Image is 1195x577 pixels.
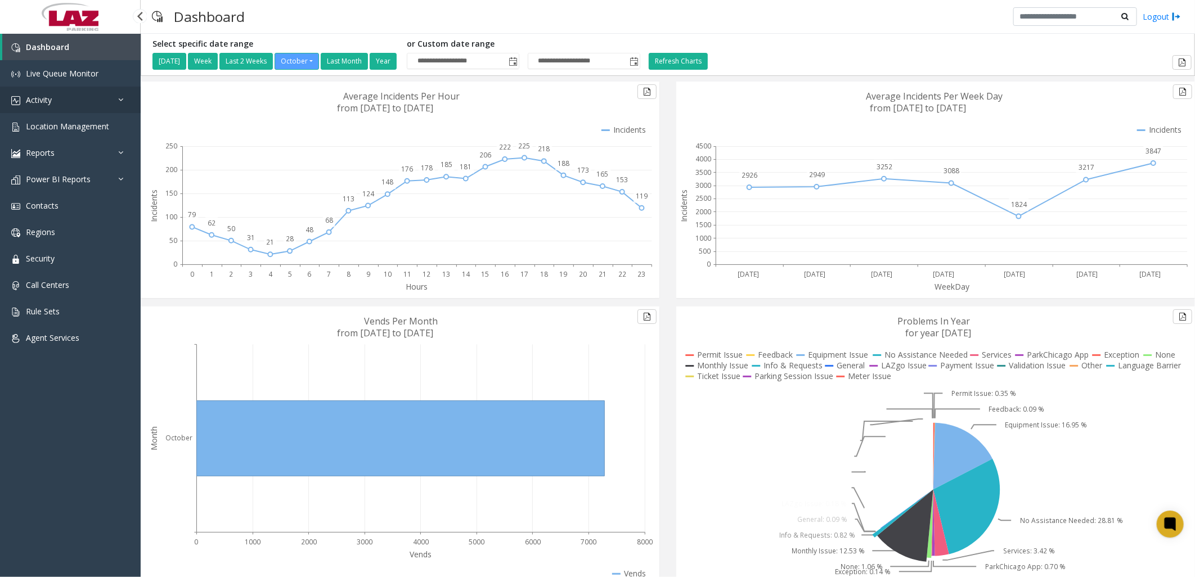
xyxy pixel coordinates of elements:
text: October [165,434,192,443]
text: 1824 [1011,200,1027,209]
img: 'icon' [11,96,20,105]
span: Rule Sets [26,306,60,317]
text: [DATE] [1076,269,1098,279]
text: WeekDay [935,281,970,292]
text: 222 [499,142,511,152]
span: Regions [26,227,55,237]
text: Exception [1104,349,1140,360]
text: Feedback: 0.09 % [989,404,1045,414]
text: 18 [540,269,548,279]
text: 31 [247,233,255,242]
h5: or Custom date range [407,39,640,49]
text: 10 [384,269,392,279]
text: 225 [519,141,531,151]
img: 'icon' [11,334,20,343]
text: 13 [442,269,450,279]
text: Month [149,426,159,450]
text: Meter Issue [848,371,892,381]
text: 0 [707,260,711,269]
text: 7000 [581,537,596,547]
span: Toggle popup [506,53,519,69]
text: Permit Issue: 0.35 % [951,389,1016,398]
text: 50 [227,224,235,233]
text: 185 [441,160,452,169]
text: [DATE] [933,269,955,279]
span: Reports [26,147,55,158]
text: 0 [190,269,194,279]
text: Incidents [1149,124,1181,135]
img: 'icon' [11,70,20,79]
text: [DATE] [1139,269,1161,279]
text: 0 [195,537,199,547]
button: Refresh Charts [649,53,708,70]
text: 3 [249,269,253,279]
text: Equipment Issue [808,349,869,360]
button: [DATE] [152,53,186,70]
text: Payment Issue [941,360,995,371]
text: Exception: 0.14 % [835,567,891,576]
text: from [DATE] to [DATE] [338,102,434,114]
text: 21 [599,269,607,279]
text: Feedback [758,349,793,360]
text: 173 [577,165,589,175]
text: 165 [597,169,609,179]
text: 21 [266,237,274,247]
text: 62 [208,218,215,228]
text: [DATE] [804,269,825,279]
button: Export to pdf [637,84,657,99]
text: 176 [401,164,413,174]
img: 'icon' [11,202,20,211]
text: 1000 [695,233,711,243]
text: 124 [362,189,375,199]
span: Toggle popup [627,53,640,69]
span: Security [26,253,55,264]
button: Export to pdf [1172,55,1192,70]
span: Activity [26,94,52,105]
span: Power BI Reports [26,174,91,184]
text: [DATE] [1004,269,1026,279]
text: 3000 [695,181,711,190]
text: Equipment Issue: 16.95 % [1005,420,1088,430]
button: Export to pdf [1173,84,1192,99]
text: General [837,360,865,371]
text: 100 [165,212,177,222]
text: 3088 [944,166,960,176]
text: from [DATE] to [DATE] [870,102,967,114]
span: Agent Services [26,332,79,343]
text: 200 [165,165,177,174]
text: ParkChicago App: 0.70 % [985,562,1066,571]
button: Week [188,53,218,70]
text: Validation Issue [1009,360,1066,371]
img: pageIcon [152,3,163,30]
text: 218 [538,144,550,154]
text: 68 [325,215,333,225]
text: for year [DATE] [906,327,972,339]
text: 14 [462,269,470,279]
text: 119 [636,191,648,201]
text: Language Barrier [1118,360,1182,371]
text: 2500 [695,194,711,204]
text: No Assistance Needed [885,349,968,360]
text: 2 [229,269,233,279]
img: 'icon' [11,308,20,317]
text: 500 [699,246,711,256]
text: 15 [482,269,489,279]
h5: Select specific date range [152,39,398,49]
text: 5 [288,269,292,279]
text: 0 [173,260,177,269]
text: 2000 [301,537,317,547]
text: 50 [169,236,177,245]
h3: Dashboard [168,3,250,30]
button: Export to pdf [637,309,657,324]
text: Hours [406,281,428,292]
button: Export to pdf [1173,309,1192,324]
text: 23 [638,269,646,279]
img: 'icon' [11,149,20,158]
text: Services: 3.42 % [1003,546,1055,556]
text: No Assistance Needed: 28.81 % [1020,516,1123,525]
text: Vends [410,549,432,560]
text: 28 [286,234,294,244]
text: LAZgo Issue: 0.18 % [782,499,847,508]
a: Logout [1143,11,1181,22]
text: 1000 [245,537,260,547]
